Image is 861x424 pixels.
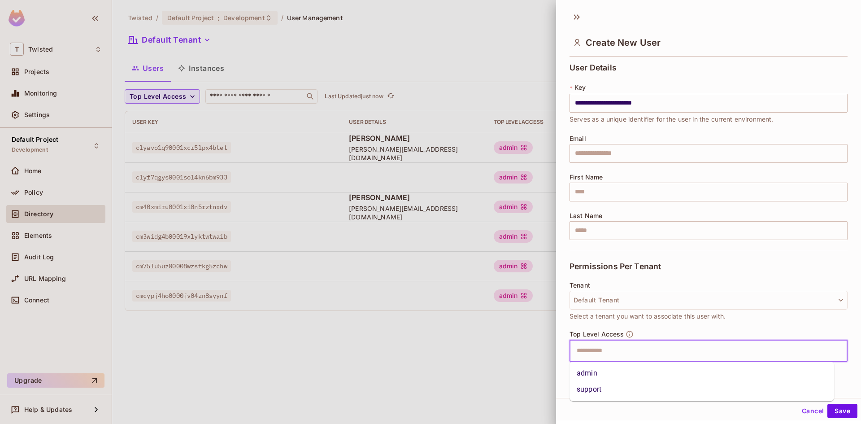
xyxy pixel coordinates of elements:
button: Save [827,404,857,418]
button: Default Tenant [570,291,848,310]
span: Select a tenant you want to associate this user with. [570,311,726,321]
span: Serves as a unique identifier for the user in the current environment. [570,114,774,124]
span: Create New User [586,37,661,48]
span: Tenant [570,282,590,289]
button: Cancel [798,404,827,418]
span: Last Name [570,212,602,219]
span: Key [574,84,586,91]
li: admin [570,365,834,381]
span: Email [570,135,586,142]
span: Permissions Per Tenant [570,262,661,271]
span: User Details [570,63,617,72]
span: Top Level Access [570,331,624,338]
button: Close [843,350,844,351]
span: First Name [570,174,603,181]
li: support [570,381,834,398]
